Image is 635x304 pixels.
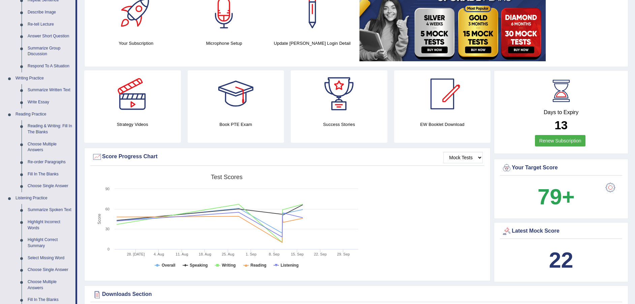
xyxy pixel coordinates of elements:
tspan: Speaking [190,263,208,268]
b: 22 [549,248,573,272]
h4: Update [PERSON_NAME] Login Detail [272,40,353,47]
tspan: 29. Sep [337,252,350,256]
text: 60 [105,207,109,211]
a: Describe Image [25,6,75,19]
a: Choose Single Answer [25,264,75,276]
text: 30 [105,227,109,231]
h4: Book PTE Exam [188,121,284,128]
a: Reading Practice [12,108,75,121]
tspan: 11. Aug [176,252,188,256]
tspan: Score [97,214,102,225]
a: Answer Short Question [25,30,75,42]
tspan: Overall [162,263,176,268]
tspan: 28. [DATE] [127,252,145,256]
tspan: Writing [222,263,235,268]
a: Highlight Correct Summary [25,234,75,252]
div: Score Progress Chart [92,152,483,162]
a: Renew Subscription [535,135,586,146]
tspan: 25. Aug [222,252,234,256]
a: Choose Multiple Answers [25,138,75,156]
tspan: 8. Sep [269,252,280,256]
a: Fill In The Blanks [25,168,75,180]
a: Reading & Writing: Fill In The Blanks [25,120,75,138]
a: Select Missing Word [25,252,75,264]
h4: Your Subscription [95,40,177,47]
tspan: 22. Sep [314,252,327,256]
tspan: Reading [251,263,266,268]
a: Choose Multiple Answers [25,276,75,294]
tspan: 18. Aug [199,252,211,256]
tspan: 15. Sep [291,252,304,256]
a: Writing Practice [12,72,75,85]
a: Re-order Paragraphs [25,156,75,168]
h4: Strategy Videos [84,121,181,128]
tspan: Listening [281,263,298,268]
tspan: 1. Sep [246,252,257,256]
text: 0 [107,247,109,251]
tspan: Test scores [211,174,243,180]
h4: Days to Expiry [502,109,621,115]
tspan: 4. Aug [154,252,164,256]
a: Highlight Incorrect Words [25,216,75,234]
h4: Success Stories [291,121,387,128]
h4: Microphone Setup [183,40,264,47]
b: 79+ [538,184,575,209]
a: Summarize Written Text [25,84,75,96]
b: 13 [554,119,568,132]
a: Write Essay [25,96,75,108]
a: Summarize Spoken Text [25,204,75,216]
a: Summarize Group Discussion [25,42,75,60]
div: Downloads Section [92,290,621,300]
div: Latest Mock Score [502,226,621,236]
h4: EW Booklet Download [394,121,491,128]
a: Re-tell Lecture [25,19,75,31]
a: Listening Practice [12,192,75,204]
a: Choose Single Answer [25,180,75,192]
div: Your Target Score [502,163,621,173]
text: 90 [105,187,109,191]
a: Respond To A Situation [25,60,75,72]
